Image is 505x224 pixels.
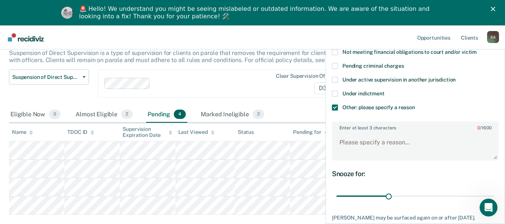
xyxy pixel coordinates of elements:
img: Recidiviz [8,33,44,42]
p: Suspension of Direct Supervision is a type of supervision for clients on parole that removes the ... [9,49,378,64]
img: Profile image for Kim [61,7,73,19]
div: Almost Eligible [74,107,134,123]
div: TDOC ID [67,129,94,135]
div: Snooze for: [332,169,499,178]
a: Clients [459,25,480,49]
span: Pending criminal charges [342,62,404,68]
span: 0 [477,125,480,130]
div: Last Viewed [178,129,215,135]
span: 0 [49,110,61,119]
span: Not meeting financial obligations to court and/or victim [342,49,477,55]
span: Under indictment [342,90,385,96]
div: 🚨 Hello! We understand you might be seeing mislabeled or outdated information. We are aware of th... [79,5,432,20]
div: Status [238,129,254,135]
span: 2 [121,110,133,119]
span: Suspension of Direct Supervision [12,74,80,80]
div: S A [487,31,499,43]
span: 4 [174,110,186,119]
div: Clear supervision officers [276,73,339,79]
div: Marked Ineligible [199,107,266,123]
div: Name [12,129,33,135]
div: Close [491,7,498,11]
div: [PERSON_NAME] may be surfaced again on or after [DATE]. [332,215,499,221]
a: Opportunities [416,25,452,49]
span: / 1600 [477,125,491,130]
div: Supervision Expiration Date [123,126,172,139]
span: Under active supervision in another jurisdiction [342,76,456,82]
label: Enter at least 3 characters [333,122,498,130]
div: Pending [146,107,187,123]
span: 2 [253,110,264,119]
button: Profile dropdown button [487,31,499,43]
span: Other: please specify a reason [342,104,415,110]
iframe: Intercom live chat [480,199,498,217]
span: D30 [314,82,341,94]
div: Eligible Now [9,107,62,123]
div: Pending for [293,129,328,135]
